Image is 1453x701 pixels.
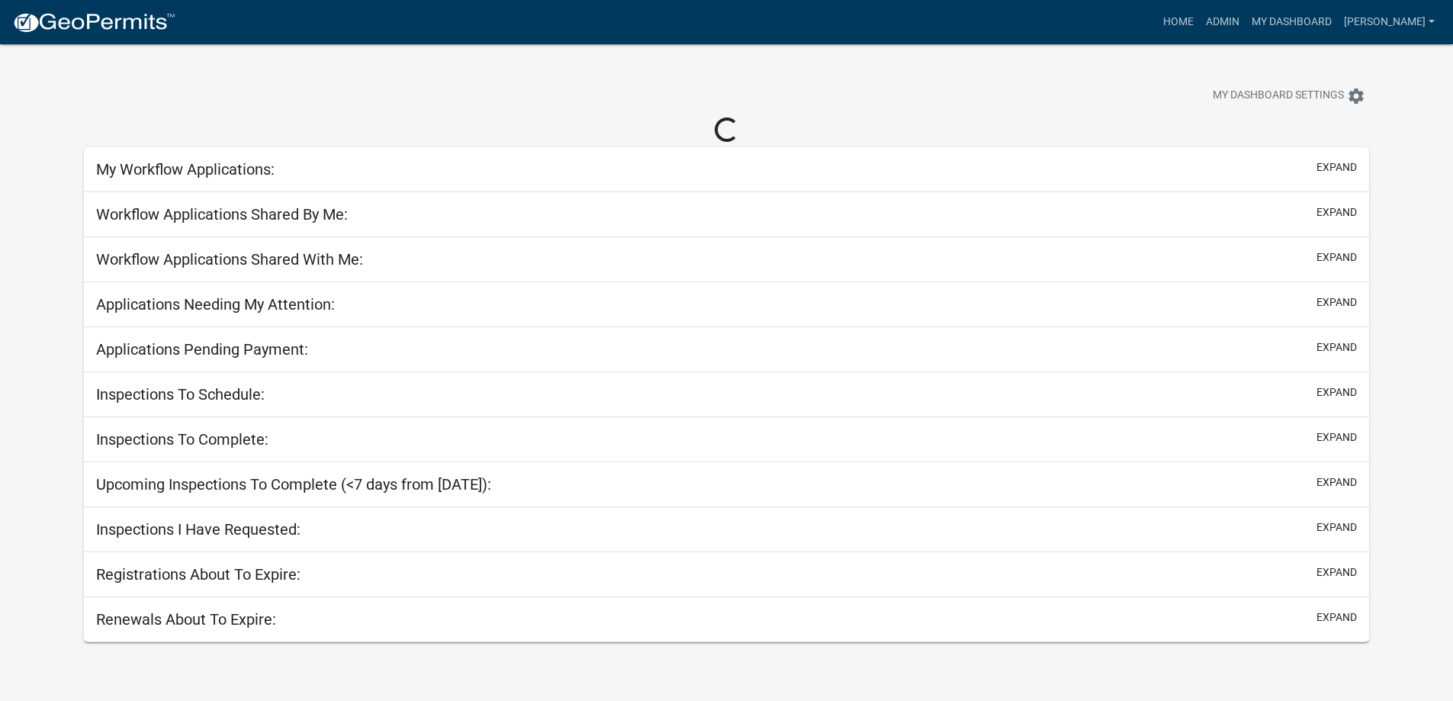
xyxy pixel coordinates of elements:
[1200,8,1246,37] a: Admin
[1316,429,1357,445] button: expand
[1338,8,1441,37] a: [PERSON_NAME]
[1316,609,1357,625] button: expand
[1246,8,1338,37] a: My Dashboard
[96,520,301,539] h5: Inspections I Have Requested:
[96,565,301,584] h5: Registrations About To Expire:
[1316,474,1357,490] button: expand
[1213,87,1344,105] span: My Dashboard Settings
[1316,384,1357,400] button: expand
[96,340,308,359] h5: Applications Pending Payment:
[96,430,268,449] h5: Inspections To Complete:
[96,475,491,494] h5: Upcoming Inspections To Complete (<7 days from [DATE]):
[1316,564,1357,580] button: expand
[1316,294,1357,310] button: expand
[96,295,335,314] h5: Applications Needing My Attention:
[96,160,275,178] h5: My Workflow Applications:
[96,205,348,223] h5: Workflow Applications Shared By Me:
[1157,8,1200,37] a: Home
[1347,87,1365,105] i: settings
[96,610,276,629] h5: Renewals About To Expire:
[1316,339,1357,355] button: expand
[1316,519,1357,535] button: expand
[1201,81,1377,111] button: My Dashboard Settingssettings
[96,385,265,404] h5: Inspections To Schedule:
[96,250,363,269] h5: Workflow Applications Shared With Me:
[1316,249,1357,265] button: expand
[1316,159,1357,175] button: expand
[1316,204,1357,220] button: expand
